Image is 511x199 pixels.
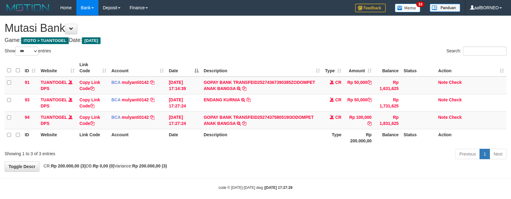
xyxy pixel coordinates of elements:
a: Copy mulyanti0142 to clipboard [150,80,154,85]
a: Check [449,97,462,102]
small: code © [DATE]-[DATE] dwg | [219,186,292,190]
a: Copy Link Code [79,80,100,91]
th: Amount: activate to sort column ascending [344,59,374,77]
a: Copy ENDANG KURNIA to clipboard [246,97,251,102]
th: Status [401,59,436,77]
th: Account [109,129,166,146]
strong: Rp 0,00 (0) [93,163,115,168]
a: GOPAY BANK TRANSFEID2527437580519I3ODOMPET ANAK BANGSA [204,115,314,126]
a: mulyanti0142 [122,115,149,120]
th: ID [22,129,38,146]
a: mulyanti0142 [122,97,149,102]
a: TUANTOGEL [41,80,67,85]
td: Rp 50,000 [344,94,374,111]
th: Website: activate to sort column ascending [38,59,77,77]
strong: Rp 200.000,00 (3) [132,163,167,168]
span: CR [335,97,341,102]
img: MOTION_logo.png [5,3,51,12]
h4: Game: Date: [5,37,506,43]
th: ID: activate to sort column ascending [22,59,38,77]
a: Next [490,149,506,159]
td: DPS [38,77,77,94]
label: Search: [447,47,506,56]
a: TUANTOGEL [41,97,67,102]
strong: [DATE] 17:27:29 [265,186,292,190]
td: [DATE] 17:27:24 [166,94,201,111]
th: Date [166,129,201,146]
a: Copy GOPAY BANK TRANSFEID25274367390385ZODOMPET ANAK BANGSA to clipboard [242,86,246,91]
td: [DATE] 17:14:39 [166,77,201,94]
td: DPS [38,111,77,129]
th: Link Code: activate to sort column ascending [77,59,109,77]
a: Note [438,115,448,120]
a: Copy Rp 50,000 to clipboard [367,80,372,85]
a: Toggle Descr [5,161,39,172]
td: [DATE] 17:27:24 [166,111,201,129]
th: Action: activate to sort column ascending [436,59,506,77]
span: CR [335,115,341,120]
a: Copy mulyanti0142 to clipboard [150,97,154,102]
h1: Mutasi Bank [5,22,506,34]
a: Copy GOPAY BANK TRANSFEID2527437580519I3ODOMPET ANAK BANGSA to clipboard [242,121,246,126]
td: Rp 1,831,625 [374,111,401,129]
span: BCA [111,115,120,120]
a: Copy Rp 50,000 to clipboard [367,97,372,102]
a: Copy mulyanti0142 to clipboard [150,115,154,120]
th: Website [38,129,77,146]
th: Description [201,129,322,146]
th: Action [436,129,506,146]
td: Rp 100,000 [344,111,374,129]
select: Showentries [15,47,38,56]
td: Rp 50,000 [344,77,374,94]
span: BCA [111,80,120,85]
a: Note [438,97,448,102]
a: ENDANG KURNIA [204,97,240,102]
th: Type [322,129,344,146]
a: Check [449,115,462,120]
img: panduan.png [430,4,460,12]
span: BCA [111,97,120,102]
a: Copy Link Code [79,115,100,126]
td: Rp 1,631,625 [374,77,401,94]
input: Search: [463,47,506,56]
th: Balance [374,59,401,77]
a: Check [449,80,462,85]
a: Copy Link Code [79,97,100,108]
span: 33 [416,2,425,7]
a: mulyanti0142 [122,80,149,85]
th: Description: activate to sort column ascending [201,59,322,77]
th: Account: activate to sort column ascending [109,59,166,77]
th: Balance [374,129,401,146]
span: ITOTO > TUANTOGEL [21,37,69,44]
a: GOPAY BANK TRANSFEID25274367390385ZODOMPET ANAK BANGSA [204,80,315,91]
img: Feedback.jpg [355,4,386,12]
a: TUANTOGEL [41,115,67,120]
span: CR: DB: Variance: [41,163,167,168]
a: Copy Rp 100,000 to clipboard [367,121,372,126]
a: Note [438,80,448,85]
div: Showing 1 to 3 of 3 entries [5,148,208,157]
th: Status [401,129,436,146]
th: Type: activate to sort column ascending [322,59,344,77]
td: DPS [38,94,77,111]
span: 91 [25,80,30,85]
th: Date: activate to sort column descending [166,59,201,77]
td: Rp 1,731,625 [374,94,401,111]
th: Rp 200.000,00 [344,129,374,146]
a: Previous [455,149,480,159]
span: 93 [25,97,30,102]
a: 1 [480,149,490,159]
span: [DATE] [82,37,101,44]
strong: Rp 200.000,00 (3) [51,163,86,168]
span: 94 [25,115,30,120]
span: CR [335,80,341,85]
th: Link Code [77,129,109,146]
label: Show entries [5,47,51,56]
img: Button%20Memo.svg [395,4,421,12]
